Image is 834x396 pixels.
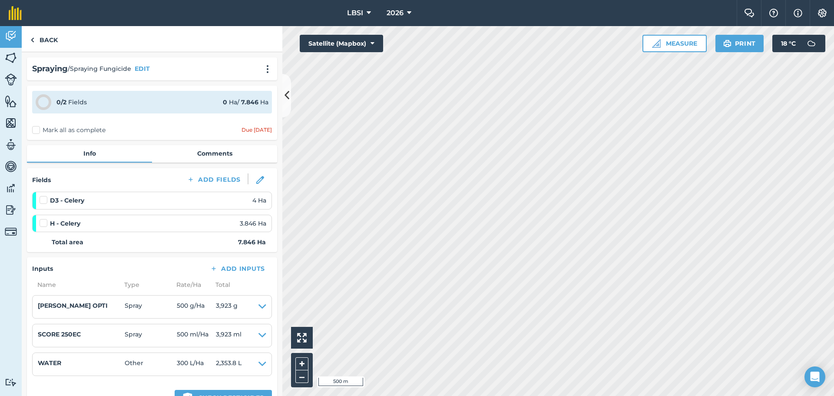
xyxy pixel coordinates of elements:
button: + [295,357,308,370]
span: 3,923 ml [216,329,242,342]
img: svg+xml;base64,PD94bWwgdmVyc2lvbj0iMS4wIiBlbmNvZGluZz0idXRmLTgiPz4KPCEtLSBHZW5lcmF0b3I6IEFkb2JlIE... [5,30,17,43]
div: Due [DATE] [242,126,272,133]
strong: 0 [223,98,227,106]
img: svg+xml;base64,PD94bWwgdmVyc2lvbj0iMS4wIiBlbmNvZGluZz0idXRmLTgiPz4KPCEtLSBHZW5lcmF0b3I6IEFkb2JlIE... [5,73,17,86]
span: 2026 [387,8,404,18]
img: svg+xml;base64,PHN2ZyB4bWxucz0iaHR0cDovL3d3dy53My5vcmcvMjAwMC9zdmciIHdpZHRoPSIxOSIgaGVpZ2h0PSIyNC... [723,38,731,49]
img: svg+xml;base64,PHN2ZyB4bWxucz0iaHR0cDovL3d3dy53My5vcmcvMjAwMC9zdmciIHdpZHRoPSIyMCIgaGVpZ2h0PSIyNC... [262,65,273,73]
span: Spray [125,301,177,313]
strong: 7.846 [241,98,258,106]
img: svg+xml;base64,PD94bWwgdmVyc2lvbj0iMS4wIiBlbmNvZGluZz0idXRmLTgiPz4KPCEtLSBHZW5lcmF0b3I6IEFkb2JlIE... [5,226,17,238]
h4: Inputs [32,264,53,273]
span: 3,923 g [216,301,238,313]
button: EDIT [135,64,150,73]
strong: H - Celery [50,219,80,228]
strong: 7.846 Ha [238,237,266,247]
strong: D3 - Celery [50,196,84,205]
a: Comments [152,145,277,162]
img: Four arrows, one pointing top left, one top right, one bottom right and the last bottom left [297,333,307,343]
span: 2,353.8 L [216,358,242,370]
button: – [295,370,308,383]
button: Print [715,35,764,52]
img: svg+xml;base64,PD94bWwgdmVyc2lvbj0iMS4wIiBlbmNvZGluZz0idXRmLTgiPz4KPCEtLSBHZW5lcmF0b3I6IEFkb2JlIE... [803,35,820,52]
span: LBSI [347,8,363,18]
summary: WATEROther300 L/Ha2,353.8 L [38,358,266,370]
img: svg+xml;base64,PD94bWwgdmVyc2lvbj0iMS4wIiBlbmNvZGluZz0idXRmLTgiPz4KPCEtLSBHZW5lcmF0b3I6IEFkb2JlIE... [5,203,17,216]
span: / Spraying Fungicide [68,64,131,73]
span: 4 Ha [252,196,266,205]
summary: [PERSON_NAME] OPTISpray500 g/Ha3,923 g [38,301,266,313]
button: Satellite (Mapbox) [300,35,383,52]
div: Fields [56,97,87,107]
span: Other [125,358,177,370]
a: Info [27,145,152,162]
span: Rate/ Ha [171,280,210,290]
summary: SCORE 250ECSpray500 ml/Ha3,923 ml [38,329,266,342]
span: 300 L / Ha [177,358,216,370]
label: Mark all as complete [32,126,106,135]
span: 18 ° C [781,35,796,52]
h4: SCORE 250EC [38,329,125,339]
button: Add Fields [180,173,248,186]
img: svg+xml;base64,PHN2ZyB4bWxucz0iaHR0cDovL3d3dy53My5vcmcvMjAwMC9zdmciIHdpZHRoPSI1NiIgaGVpZ2h0PSI2MC... [5,95,17,108]
img: svg+xml;base64,PHN2ZyB4bWxucz0iaHR0cDovL3d3dy53My5vcmcvMjAwMC9zdmciIHdpZHRoPSI1NiIgaGVpZ2h0PSI2MC... [5,116,17,130]
strong: Total area [52,237,83,247]
h2: Spraying [32,63,68,75]
img: svg+xml;base64,PD94bWwgdmVyc2lvbj0iMS4wIiBlbmNvZGluZz0idXRmLTgiPz4KPCEtLSBHZW5lcmF0b3I6IEFkb2JlIE... [5,160,17,173]
button: Measure [642,35,707,52]
span: Total [210,280,230,290]
img: A cog icon [817,9,827,17]
h4: WATER [38,358,125,368]
img: A question mark icon [768,9,779,17]
img: svg+xml;base64,PHN2ZyB4bWxucz0iaHR0cDovL3d3dy53My5vcmcvMjAwMC9zdmciIHdpZHRoPSI1NiIgaGVpZ2h0PSI2MC... [5,51,17,64]
img: svg+xml;base64,PHN2ZyB4bWxucz0iaHR0cDovL3d3dy53My5vcmcvMjAwMC9zdmciIHdpZHRoPSIxNyIgaGVpZ2h0PSIxNy... [794,8,802,18]
img: svg+xml;base64,PHN2ZyB3aWR0aD0iMTgiIGhlaWdodD0iMTgiIHZpZXdCb3g9IjAgMCAxOCAxOCIgZmlsbD0ibm9uZSIgeG... [256,176,264,184]
img: svg+xml;base64,PD94bWwgdmVyc2lvbj0iMS4wIiBlbmNvZGluZz0idXRmLTgiPz4KPCEtLSBHZW5lcmF0b3I6IEFkb2JlIE... [5,378,17,386]
img: fieldmargin Logo [9,6,22,20]
img: svg+xml;base64,PD94bWwgdmVyc2lvbj0iMS4wIiBlbmNvZGluZz0idXRmLTgiPz4KPCEtLSBHZW5lcmF0b3I6IEFkb2JlIE... [5,138,17,151]
span: Spray [125,329,177,342]
button: Add Inputs [203,263,272,275]
strong: 0 / 2 [56,98,66,106]
span: Type [119,280,171,290]
img: svg+xml;base64,PD94bWwgdmVyc2lvbj0iMS4wIiBlbmNvZGluZz0idXRmLTgiPz4KPCEtLSBHZW5lcmF0b3I6IEFkb2JlIE... [5,182,17,195]
span: Name [32,280,119,290]
img: Ruler icon [652,39,661,48]
span: 500 g / Ha [177,301,216,313]
div: Ha / Ha [223,97,268,107]
button: 18 °C [772,35,825,52]
div: Open Intercom Messenger [804,366,825,387]
a: Back [22,26,66,52]
img: Two speech bubbles overlapping with the left bubble in the forefront [744,9,755,17]
h4: [PERSON_NAME] OPTI [38,301,125,310]
img: svg+xml;base64,PHN2ZyB4bWxucz0iaHR0cDovL3d3dy53My5vcmcvMjAwMC9zdmciIHdpZHRoPSI5IiBoZWlnaHQ9IjI0Ii... [30,35,34,45]
span: 3.846 Ha [240,219,266,228]
h4: Fields [32,175,51,185]
span: 500 ml / Ha [177,329,216,342]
